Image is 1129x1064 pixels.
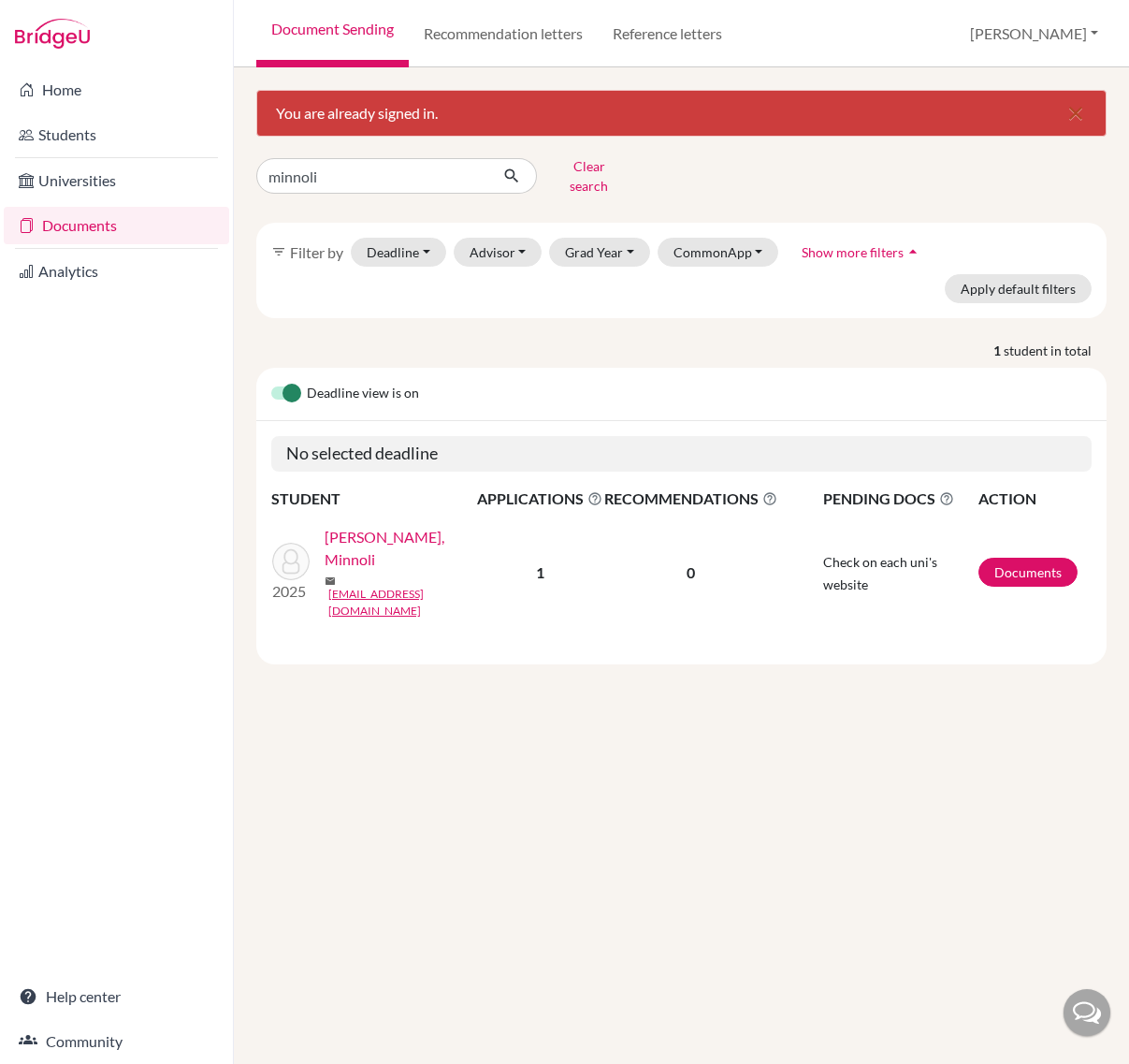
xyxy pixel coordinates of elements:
i: close [1064,102,1087,124]
button: [PERSON_NAME] [962,16,1107,51]
i: filter_list [271,244,286,259]
span: Deadline view is on [307,383,419,405]
a: Home [4,71,229,109]
a: Documents [4,207,229,244]
span: APPLICATIONS [477,488,602,510]
button: Show more filtersarrow_drop_up [786,238,938,267]
span: student in total [1004,341,1107,360]
span: Filter by [290,243,343,261]
a: Help center [4,978,229,1015]
button: Grad Year [549,238,650,267]
a: [EMAIL_ADDRESS][DOMAIN_NAME] [328,586,489,619]
i: arrow_drop_up [904,242,922,261]
h5: No selected deadline [271,436,1092,472]
input: Find student by name... [256,158,488,194]
span: Check on each uni's website [823,554,937,592]
a: Documents [978,558,1078,587]
span: mail [325,576,336,587]
p: 0 [604,561,777,584]
a: Students [4,116,229,153]
b: 1 [536,563,544,581]
img: Bridge-U [15,19,90,49]
a: Community [4,1023,229,1060]
button: Deadline [351,238,446,267]
th: ACTION [977,487,1092,511]
strong: 1 [993,341,1004,360]
a: Universities [4,162,229,199]
button: Apply default filters [945,274,1092,303]
p: 2025 [272,580,310,603]
button: CommonApp [658,238,779,267]
div: You are already signed in. [256,90,1107,137]
span: Show more filters [802,244,904,260]
button: Close [1046,91,1106,136]
a: Analytics [4,253,229,290]
a: [PERSON_NAME], Minnoli [325,526,489,571]
span: RECOMMENDATIONS [604,488,777,510]
span: PENDING DOCS [823,488,976,510]
button: Clear search [537,152,641,200]
th: STUDENT [271,487,476,511]
img: Pitale, Minnoli [272,543,310,580]
button: Advisor [454,238,543,267]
